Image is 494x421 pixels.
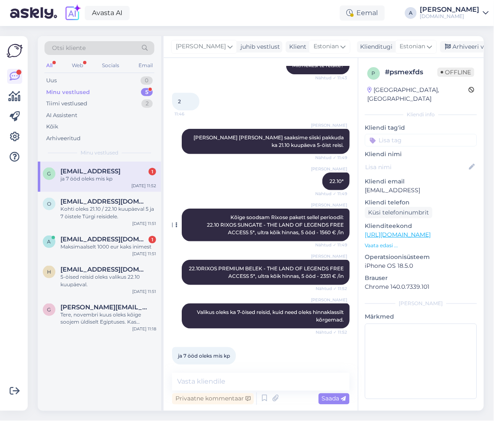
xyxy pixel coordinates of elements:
div: [DATE] 11:51 [132,288,156,295]
div: [DATE] 11:18 [132,326,156,332]
span: Otsi kliente [52,44,86,52]
span: 11:46 [175,111,206,117]
p: Kliendi tag'id [365,123,477,132]
span: [PERSON_NAME] [311,202,347,208]
span: [PERSON_NAME] [311,297,347,303]
div: juhib vestlust [237,42,280,51]
div: Klienditugi [357,42,393,51]
span: [PERSON_NAME] [311,166,347,172]
span: 2 [178,98,181,105]
div: Kohti oleks 21.10 / 22.10 kuupäeval 5 ja 7 öistele Türgi reisidele. [60,205,156,220]
span: 22.10RIXOS PREMIUM BELEK - THE LAND OF LEGENDS FREE ACCESS 5*, ultra kõik hinnas, 5 ööd - 2351 € /in [189,265,345,279]
div: [DOMAIN_NAME] [420,13,480,20]
div: AI Assistent [46,111,77,120]
div: [DATE] 11:51 [132,220,156,227]
div: 0 [141,76,153,85]
div: Tiimi vestlused [46,99,87,108]
span: Nähtud ✓ 11:49 [315,242,347,248]
p: Operatsioonisüsteem [365,253,477,261]
div: 5-öised reisid oleks valikus 22.10 kuupäeval. [60,273,156,288]
div: Maksimaalselt 1000 eur kaks inimest [60,243,156,251]
span: 22.10* [329,178,344,184]
span: Nähtud ✓ 11:52 [316,329,347,335]
span: h [47,269,51,275]
img: explore-ai [64,4,81,22]
span: [PERSON_NAME] [PERSON_NAME] saaksime siiski pakkuda ka 21.10 kuupäeva 5-öist reisi. [193,134,345,148]
img: Askly Logo [7,43,23,59]
div: Tere, novembri kuus oleks kõige soojem üldiselt Egiptuses. Kas Egiptuse reisid pakuks Teile huvi? [60,311,156,326]
span: 11:57 [175,365,206,371]
div: 2 [141,99,153,108]
span: Saada [322,395,346,403]
div: A [405,7,417,19]
span: [PERSON_NAME] [176,42,226,51]
span: Olgakaunushkina@hotmail.com [60,198,148,205]
span: [PERSON_NAME] [311,122,347,128]
span: annuraid@hotmail.com [60,235,148,243]
span: Estonian [314,42,339,51]
span: Nähtud ✓ 11:49 [315,154,347,161]
div: [DATE] 11:52 [131,183,156,189]
span: g [47,306,51,313]
div: [PERSON_NAME] [420,6,480,13]
span: [PERSON_NAME] [311,253,347,259]
span: Nähtud ✓ 11:49 [315,191,347,197]
div: All [44,60,54,71]
span: g [47,170,51,177]
div: Arhiveeritud [46,134,81,143]
span: Minu vestlused [81,149,118,157]
p: [EMAIL_ADDRESS] [365,186,477,195]
div: Web [70,60,85,71]
p: Märkmed [365,312,477,321]
div: [DATE] 11:51 [132,251,156,257]
p: iPhone OS 18.5.0 [365,261,477,270]
span: gerli.aasmaa@gmail.vom [60,167,120,175]
a: [URL][DOMAIN_NAME] [365,231,431,238]
p: Vaata edasi ... [365,242,477,249]
div: [PERSON_NAME] [365,300,477,307]
div: Socials [100,60,121,71]
div: [GEOGRAPHIC_DATA], [GEOGRAPHIC_DATA] [368,86,469,103]
div: Kõik [46,123,58,131]
div: Eemal [340,5,385,21]
div: Küsi telefoninumbrit [365,207,433,218]
p: Brauser [365,274,477,282]
div: 1 [149,236,156,243]
span: Offline [438,68,475,77]
span: Valikus oleks ka 7-öised reisid, kuid need oleks hinnaklassilt kõrgemad. [197,309,345,323]
p: Chrome 140.0.7339.101 [365,282,477,291]
div: Privaatne kommentaar [172,393,254,405]
p: Klienditeekond [365,222,477,230]
span: Nähtud ✓ 11:43 [315,75,347,81]
span: Nähtud ✓ 11:52 [316,285,347,292]
input: Lisa nimi [366,162,468,172]
div: Kliendi info [365,111,477,118]
a: [PERSON_NAME][DOMAIN_NAME] [420,6,489,20]
span: O [47,201,51,207]
span: gerda.sankovski@gmail.com [60,303,148,311]
div: Uus [46,76,57,85]
p: Kliendi nimi [365,150,477,159]
a: Avasta AI [85,6,130,20]
span: p [372,70,376,76]
span: a [47,238,51,245]
span: Kõige soodsam Rixose pakett sellel perioodil: 22.10 RIXOS SUNGATE - THE LAND OF LEGENDS FREE ACCE... [207,214,345,235]
span: helenkars1@gmail.com [60,266,148,273]
div: Minu vestlused [46,88,90,97]
input: Lisa tag [365,134,477,146]
div: Email [137,60,154,71]
div: 1 [149,168,156,175]
p: Kliendi email [365,177,477,186]
div: # psmexfds [385,67,438,77]
p: Kliendi telefon [365,198,477,207]
div: ja 7 ööd oleks mis kp [60,175,156,183]
div: 5 [141,88,153,97]
div: Klient [286,42,306,51]
span: Estonian [400,42,426,51]
span: ja 7 ööd oleks mis kp [178,353,230,359]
